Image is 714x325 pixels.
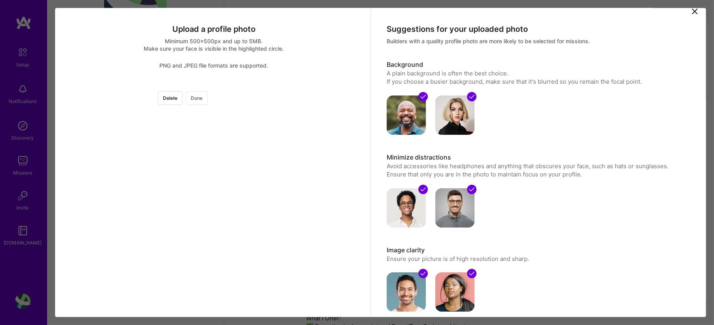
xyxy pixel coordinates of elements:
[387,188,426,228] img: avatar
[435,95,475,135] img: avatar
[63,24,365,34] div: Upload a profile photo
[387,153,688,162] h3: Minimize distractions
[387,77,688,86] div: If you choose a busier background, make sure that it's blurred so you remain the focal point.
[387,162,688,179] p: Avoid accessories like headphones and anything that obscures your face, such as hats or sunglasse...
[387,272,426,312] img: avatar
[186,91,208,105] button: Done
[63,62,365,69] div: PNG and JPEG file formats are supported.
[63,37,365,45] div: Minimum 500x500px and up to 5MB.
[435,272,475,312] img: avatar
[387,246,688,255] h3: Image clarity
[387,61,688,69] h3: Background
[158,91,183,105] button: Delete
[63,45,365,52] div: Make sure your face is visible in the highlighted circle.
[387,24,688,34] div: Suggestions for your uploaded photo
[387,255,688,263] p: Ensure your picture is of high resolution and sharp.
[387,95,426,135] img: avatar
[435,188,475,228] img: avatar
[387,69,688,77] div: A plain background is often the best choice.
[387,37,688,45] div: Builders with a quality profile photo are more likely to be selected for missions.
